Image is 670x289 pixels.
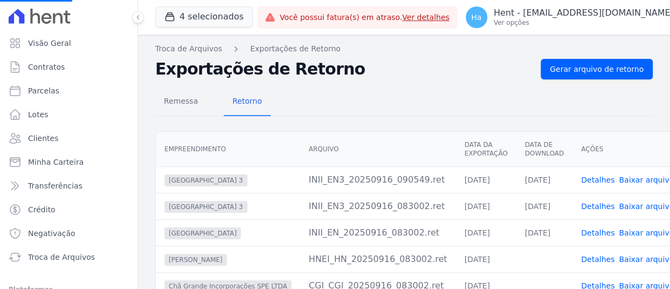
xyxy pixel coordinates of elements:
a: Crédito [4,199,133,220]
span: Clientes [28,133,58,144]
span: [GEOGRAPHIC_DATA] [164,227,241,239]
div: INII_EN3_20250916_090549.ret [309,173,447,186]
a: Parcelas [4,80,133,102]
a: Exportações de Retorno [250,43,341,55]
nav: Breadcrumb [155,43,653,55]
td: [DATE] [516,166,572,193]
a: Gerar arquivo de retorno [541,59,653,79]
a: Detalhes [581,228,614,237]
span: [GEOGRAPHIC_DATA] 3 [164,201,247,213]
a: Detalhes [581,255,614,264]
span: Transferências [28,180,82,191]
a: Troca de Arquivos [4,246,133,268]
td: [DATE] [516,193,572,219]
th: Data de Download [516,132,572,167]
a: Ver detalhes [402,13,450,22]
button: 4 selecionados [155,6,253,27]
span: Minha Carteira [28,157,84,167]
td: [DATE] [455,193,516,219]
td: [DATE] [455,166,516,193]
a: Retorno [224,88,271,116]
span: Negativação [28,228,75,239]
a: Detalhes [581,176,614,184]
a: Lotes [4,104,133,125]
a: Negativação [4,223,133,244]
span: Parcelas [28,85,59,96]
span: Contratos [28,62,65,72]
a: Troca de Arquivos [155,43,222,55]
div: INII_EN3_20250916_083002.ret [309,200,447,213]
h2: Exportações de Retorno [155,59,532,79]
a: Visão Geral [4,32,133,54]
th: Data da Exportação [455,132,516,167]
span: Gerar arquivo de retorno [550,64,644,75]
td: [DATE] [516,219,572,246]
span: [PERSON_NAME] [164,254,227,266]
div: INII_EN_20250916_083002.ret [309,226,447,239]
td: [DATE] [455,219,516,246]
span: Retorno [226,90,268,112]
span: Crédito [28,204,56,215]
th: Arquivo [300,132,456,167]
span: Ha [471,14,481,21]
a: Detalhes [581,202,614,211]
td: [DATE] [455,246,516,272]
a: Contratos [4,56,133,78]
span: Remessa [157,90,204,112]
span: Você possui fatura(s) em atraso. [280,12,450,23]
a: Transferências [4,175,133,197]
span: Lotes [28,109,49,120]
a: Minha Carteira [4,151,133,173]
span: Visão Geral [28,38,71,49]
span: [GEOGRAPHIC_DATA] 3 [164,174,247,186]
nav: Tab selector [155,88,271,116]
a: Clientes [4,127,133,149]
th: Empreendimento [156,132,300,167]
span: Troca de Arquivos [28,252,95,263]
a: Remessa [155,88,206,116]
div: HNEI_HN_20250916_083002.ret [309,253,447,266]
